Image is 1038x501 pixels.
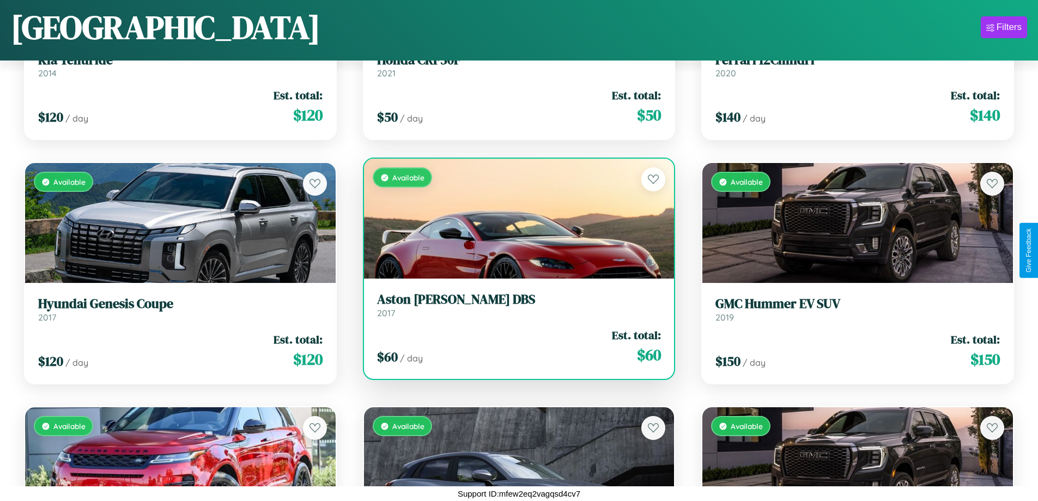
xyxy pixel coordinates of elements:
[612,327,661,343] span: Est. total:
[715,296,1000,312] h3: GMC Hummer EV SUV
[400,353,423,364] span: / day
[38,68,57,79] span: 2014
[731,421,763,431] span: Available
[715,68,736,79] span: 2020
[970,104,1000,126] span: $ 140
[38,52,323,79] a: Kia Telluride2014
[377,292,661,318] a: Aston [PERSON_NAME] DBS2017
[377,68,396,79] span: 2021
[715,52,1000,79] a: Ferrari 12Cilindri2020
[38,352,63,370] span: $ 120
[274,331,323,347] span: Est. total:
[612,87,661,103] span: Est. total:
[981,16,1027,38] button: Filters
[715,312,734,323] span: 2019
[392,173,424,182] span: Available
[715,352,740,370] span: $ 150
[377,108,398,126] span: $ 50
[38,296,323,312] h3: Hyundai Genesis Coupe
[65,357,88,368] span: / day
[970,348,1000,370] span: $ 150
[400,113,423,124] span: / day
[38,312,56,323] span: 2017
[743,113,766,124] span: / day
[731,177,763,186] span: Available
[38,296,323,323] a: Hyundai Genesis Coupe2017
[65,113,88,124] span: / day
[293,348,323,370] span: $ 120
[53,177,86,186] span: Available
[392,421,424,431] span: Available
[715,108,740,126] span: $ 140
[743,357,766,368] span: / day
[997,22,1022,33] div: Filters
[11,5,320,50] h1: [GEOGRAPHIC_DATA]
[458,486,580,501] p: Support ID: mfew2eq2vagqsd4cv7
[38,108,63,126] span: $ 120
[377,52,661,79] a: Honda CRF50F2021
[637,104,661,126] span: $ 50
[377,348,398,366] span: $ 60
[377,292,661,307] h3: Aston [PERSON_NAME] DBS
[1025,228,1033,273] div: Give Feedback
[951,87,1000,103] span: Est. total:
[377,307,395,318] span: 2017
[951,331,1000,347] span: Est. total:
[637,344,661,366] span: $ 60
[274,87,323,103] span: Est. total:
[715,296,1000,323] a: GMC Hummer EV SUV2019
[293,104,323,126] span: $ 120
[53,421,86,431] span: Available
